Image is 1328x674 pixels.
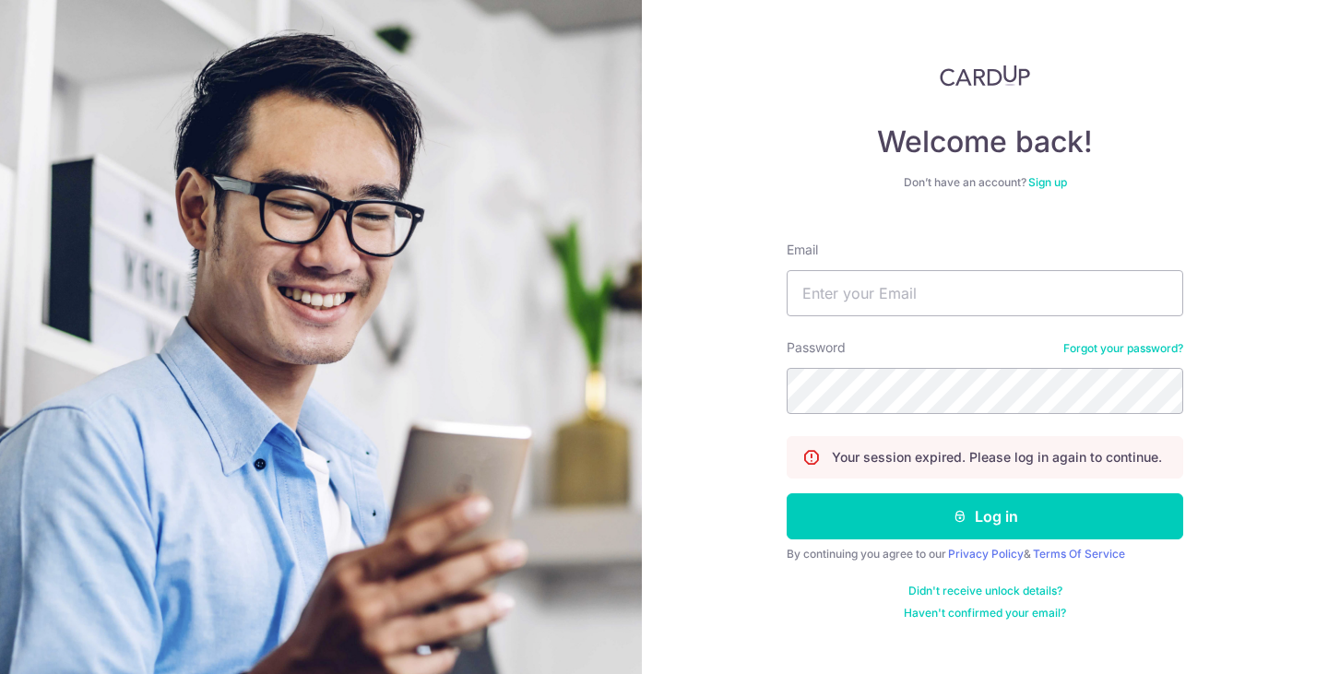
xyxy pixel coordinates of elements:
[787,493,1183,539] button: Log in
[1028,175,1067,189] a: Sign up
[948,547,1024,561] a: Privacy Policy
[787,547,1183,562] div: By continuing you agree to our &
[940,65,1030,87] img: CardUp Logo
[904,606,1066,621] a: Haven't confirmed your email?
[787,124,1183,160] h4: Welcome back!
[908,584,1062,598] a: Didn't receive unlock details?
[787,270,1183,316] input: Enter your Email
[787,338,846,357] label: Password
[787,175,1183,190] div: Don’t have an account?
[1033,547,1125,561] a: Terms Of Service
[832,448,1162,467] p: Your session expired. Please log in again to continue.
[787,241,818,259] label: Email
[1063,341,1183,356] a: Forgot your password?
